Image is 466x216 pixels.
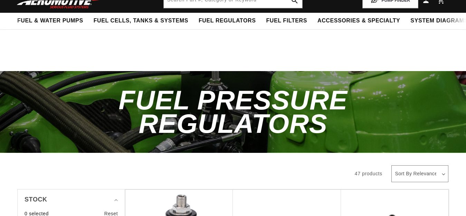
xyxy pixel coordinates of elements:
[12,13,88,29] summary: Fuel & Water Pumps
[266,17,307,24] span: Fuel Filters
[193,13,261,29] summary: Fuel Regulators
[199,17,256,24] span: Fuel Regulators
[94,17,188,24] span: Fuel Cells, Tanks & Systems
[118,85,347,139] span: Fuel Pressure Regulators
[25,189,118,210] summary: Stock (0 selected)
[88,13,193,29] summary: Fuel Cells, Tanks & Systems
[261,13,312,29] summary: Fuel Filters
[312,13,405,29] summary: Accessories & Specialty
[355,171,382,176] span: 47 products
[317,17,400,24] span: Accessories & Specialty
[17,17,83,24] span: Fuel & Water Pumps
[25,195,47,205] span: Stock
